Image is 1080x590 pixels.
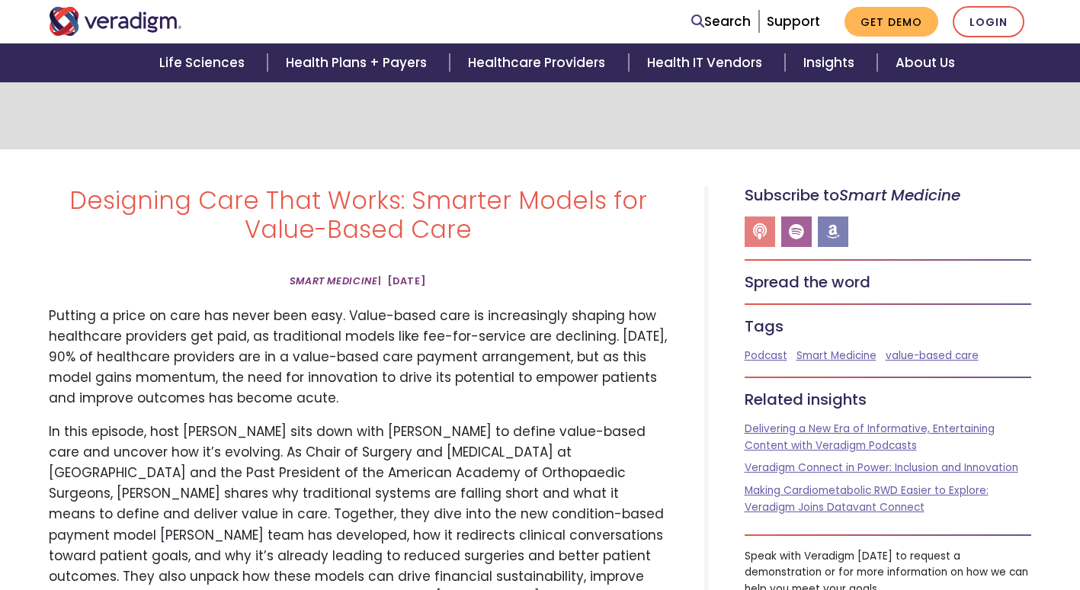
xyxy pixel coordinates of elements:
a: value-based care [886,348,979,363]
p: Putting a price on care has never been easy. Value-based care is increasingly shaping how healthc... [49,306,668,409]
a: Health Plans + Payers [268,43,450,82]
span: | [DATE] [290,269,427,293]
a: About Us [877,43,973,82]
a: Smart Medicine Spotify Podcast [781,216,812,247]
a: Get Demo [844,7,938,37]
a: Podcast [745,348,787,363]
a: Login [953,6,1024,37]
a: Support [767,12,820,30]
em: Smart Medicine [839,184,960,206]
h1: Designing Care That Works: Smarter Models for Value-Based Care [49,186,668,245]
a: Smart Medicine Android Podcast [818,216,848,247]
a: Insights [785,43,877,82]
h5: Spread the word [745,273,1032,291]
h5: Tags [745,317,1032,335]
a: Healthcare Providers [450,43,628,82]
h5: Subscribe to [745,186,1032,204]
em: Smart Medicine [290,274,378,287]
a: Smart Medicine Apple Podcast [745,216,775,247]
a: Delivering a New Era of Informative, Entertaining Content with Veradigm Podcasts [745,422,995,453]
img: Veradigm logo [49,7,182,36]
h5: Related insights [745,390,1032,409]
a: Smart Medicine [796,348,876,363]
a: Making Cardiometabolic RWD Easier to Explore: Veradigm Joins Datavant Connect [745,483,989,515]
a: Life Sciences [141,43,268,82]
a: Veradigm Connect in Power: Inclusion and Innovation [745,460,1018,475]
a: Health IT Vendors [629,43,785,82]
a: Search [691,11,751,32]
